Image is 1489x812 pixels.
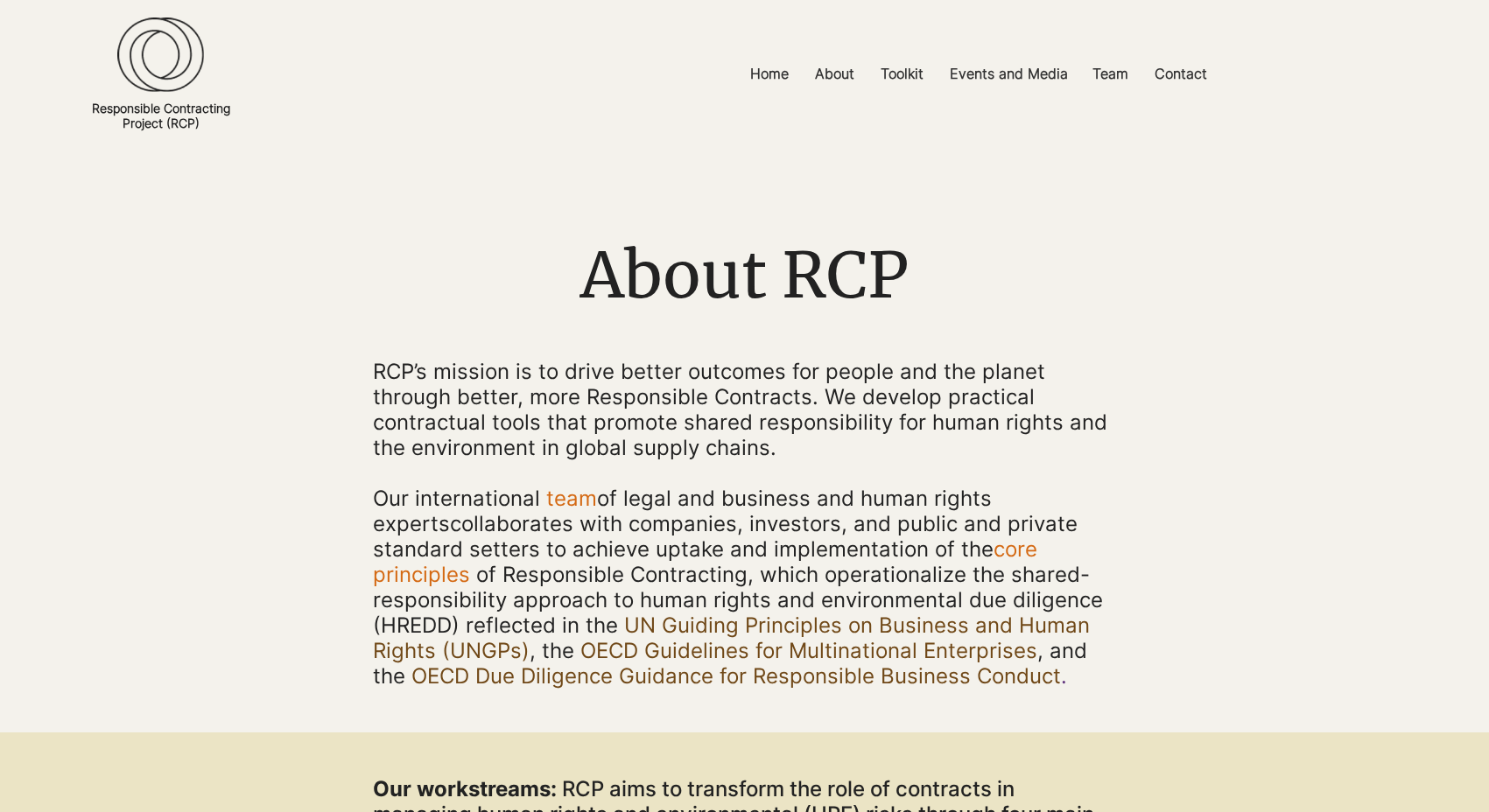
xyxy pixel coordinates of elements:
[373,536,1037,587] a: core principles
[373,486,992,536] a: of legal and business and human rights experts
[534,54,1422,94] nav: Site
[1084,54,1137,94] p: Team
[941,54,1077,94] p: Events and Media
[373,486,540,511] span: Our international
[373,562,1103,638] span: of Responsible Contracting, which operationalize the shared-responsibility approach to human righ...
[802,54,867,94] a: About
[530,638,574,663] span: , the
[806,54,863,94] p: About
[741,54,797,94] p: Home
[373,612,1090,663] a: UN Guiding Principles on Business and Human Rights (UNGPs)
[92,101,230,130] a: Responsible ContractingProject (RCP)
[373,359,1107,460] span: RCP’s mission is to drive better outcomes for people and the planet through better, more Responsi...
[580,638,1037,663] a: OECD Guidelines for Multinational Enterprises
[373,776,557,801] span: Our workstreams:
[1146,54,1216,94] p: Contact
[937,54,1079,94] a: Events and Media
[1079,54,1141,94] a: Team
[1061,663,1067,689] span: .
[411,663,1061,689] a: OECD Due Diligence Guidance for Responsible Business Conduct
[867,54,937,94] a: Toolkit
[872,54,932,94] p: Toolkit
[580,235,909,315] span: About RCP
[546,486,597,511] a: team
[373,486,1078,562] span: collaborates with companies, investors, and public and private standard setters to achieve uptake...
[1141,54,1220,94] a: Contact
[373,638,1087,689] span: , and the
[737,54,802,94] a: Home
